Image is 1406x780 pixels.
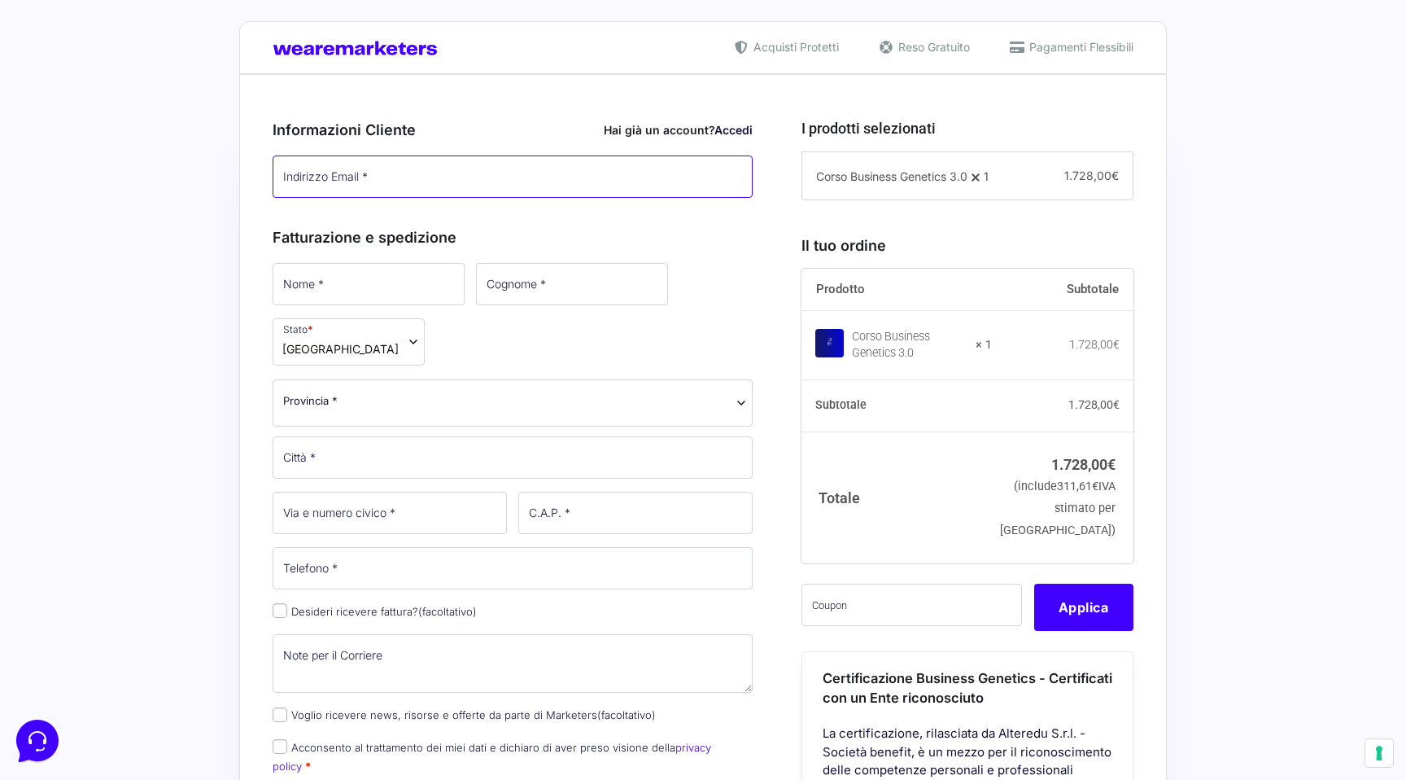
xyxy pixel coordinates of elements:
[13,13,273,39] h2: Ciao da Marketers 👋
[992,269,1133,311] th: Subtotale
[801,234,1133,256] h3: Il tuo ordine
[597,708,656,721] span: (facoltativo)
[273,263,465,305] input: Nome *
[273,436,753,479] input: Città *
[13,716,62,765] iframe: Customerly Messenger Launcher
[801,117,1133,139] h3: I prodotti selezionati
[801,584,1022,626] input: Coupon
[273,605,477,618] label: Desideri ricevere fattura?
[801,380,993,432] th: Subtotale
[49,546,76,560] p: Home
[273,741,711,773] label: Acconsento al trattamento dei miei dati e dichiaro di aver preso visione della
[78,91,111,124] img: dark
[418,605,477,618] span: (facoltativo)
[816,169,967,183] span: Corso Business Genetics 3.0
[1365,739,1393,767] button: Le tue preferenze relative al consenso per le tecnologie di tracciamento
[1068,398,1120,411] bdi: 1.728,00
[273,603,287,618] input: Desideri ricevere fattura?(facoltativo)
[273,379,753,427] span: Provincia
[273,739,287,754] input: Acconsento al trattamento dei miei dati e dichiaro di aver preso visione dellaprivacy policy
[801,269,993,311] th: Prodotto
[26,202,127,215] span: Trova una risposta
[1034,584,1133,631] button: Applica
[26,65,138,78] span: Le tue conversazioni
[1057,480,1098,493] span: 311,61
[273,226,753,248] h3: Fatturazione e spedizione
[1064,169,1119,182] span: 1.728,00
[26,137,299,169] button: Inizia una conversazione
[273,492,507,534] input: Via e numero civico *
[1069,338,1120,351] bdi: 1.728,00
[212,523,312,560] button: Aiuto
[1107,456,1116,473] span: €
[815,329,844,357] img: Corso Business Genetics 3.0
[273,708,287,722] input: Voglio ricevere news, risorse e offerte da parte di Marketers(facoltativo)
[273,708,656,721] label: Voglio ricevere news, risorse e offerte da parte di Marketers
[37,237,266,253] input: Cerca un articolo...
[113,523,213,560] button: Messaggi
[1092,480,1098,493] span: €
[852,329,966,362] div: Corso Business Genetics 3.0
[1051,456,1116,473] bdi: 1.728,00
[894,38,970,55] span: Reso Gratuito
[273,318,425,366] span: Stato
[984,169,989,183] span: 1
[26,91,59,124] img: dark
[141,546,185,560] p: Messaggi
[518,492,753,534] input: C.A.P. *
[801,432,993,563] th: Totale
[476,263,668,305] input: Cognome *
[976,337,992,353] strong: × 1
[273,547,753,589] input: Telefono *
[604,121,753,138] div: Hai già un account?
[714,123,753,137] a: Accedi
[749,38,839,55] span: Acquisti Protetti
[273,119,753,141] h3: Informazioni Cliente
[823,670,1112,707] span: Certificazione Business Genetics - Certificati con un Ente riconosciuto
[282,340,399,357] span: Italia
[283,392,338,410] span: Provincia *
[251,546,274,560] p: Aiuto
[1000,480,1116,537] small: (include IVA stimato per [GEOGRAPHIC_DATA])
[52,91,85,124] img: dark
[173,202,299,215] a: Apri Centro Assistenza
[1111,169,1119,182] span: €
[273,156,753,198] input: Indirizzo Email *
[1113,338,1120,351] span: €
[1025,38,1133,55] span: Pagamenti Flessibili
[1113,398,1120,411] span: €
[106,147,240,160] span: Inizia una conversazione
[13,523,113,560] button: Home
